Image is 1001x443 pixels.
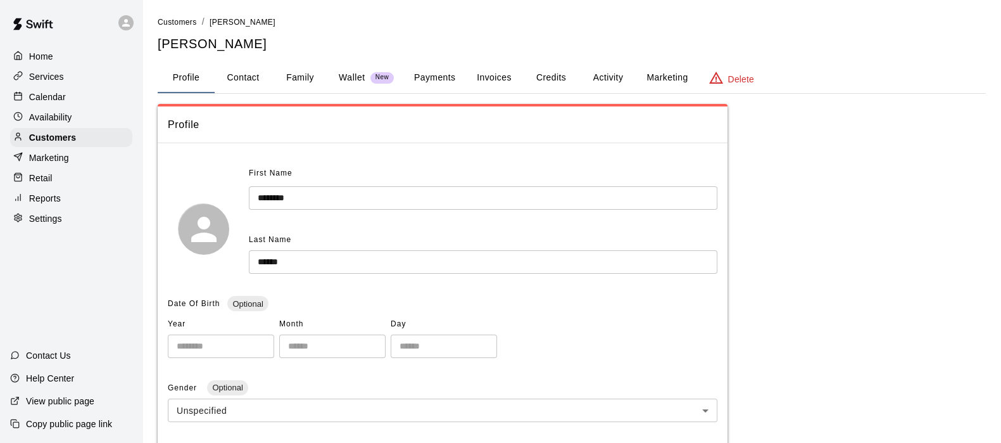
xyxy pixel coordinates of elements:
[10,108,132,127] a: Availability
[29,91,66,103] p: Calendar
[391,314,497,335] span: Day
[370,74,394,82] span: New
[207,383,248,392] span: Optional
[465,63,522,93] button: Invoices
[227,299,268,309] span: Optional
[249,164,293,184] span: First Name
[29,70,64,83] p: Services
[272,63,329,93] button: Family
[158,63,986,93] div: basic tabs example
[158,18,197,27] span: Customers
[10,148,132,167] a: Marketing
[728,73,754,86] p: Delete
[10,209,132,228] a: Settings
[29,192,61,205] p: Reports
[579,63,636,93] button: Activity
[10,47,132,66] a: Home
[215,63,272,93] button: Contact
[26,349,71,362] p: Contact Us
[168,117,717,133] span: Profile
[29,172,53,184] p: Retail
[10,87,132,106] a: Calendar
[158,15,986,29] nav: breadcrumb
[10,169,132,188] a: Retail
[522,63,579,93] button: Credits
[158,16,197,27] a: Customers
[202,15,205,29] li: /
[29,111,72,124] p: Availability
[279,314,386,335] span: Month
[339,71,365,84] p: Wallet
[636,63,698,93] button: Marketing
[168,383,199,392] span: Gender
[29,151,69,164] p: Marketing
[168,314,274,335] span: Year
[29,50,53,63] p: Home
[249,235,291,244] span: Last Name
[158,63,215,93] button: Profile
[404,63,465,93] button: Payments
[26,395,94,408] p: View public page
[29,212,62,225] p: Settings
[158,35,986,53] h5: [PERSON_NAME]
[168,299,220,308] span: Date Of Birth
[26,418,112,430] p: Copy public page link
[10,67,132,86] a: Services
[29,131,76,144] p: Customers
[210,18,275,27] span: [PERSON_NAME]
[168,399,717,422] div: Unspecified
[26,372,74,385] p: Help Center
[10,189,132,208] a: Reports
[10,128,132,147] a: Customers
